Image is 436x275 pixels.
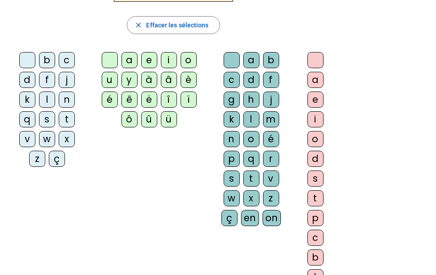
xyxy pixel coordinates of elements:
[307,151,324,167] div: d
[19,111,35,127] div: q
[241,210,259,226] div: en
[161,52,177,68] div: i
[263,72,279,88] div: f
[39,131,55,147] div: w
[59,92,75,108] div: n
[307,249,324,266] div: b
[243,151,259,167] div: q
[127,16,220,34] button: Effacer les sélections
[102,92,118,108] div: é
[263,170,279,187] div: v
[307,170,324,187] div: s
[39,111,55,127] div: s
[263,151,279,167] div: r
[141,111,157,127] div: û
[224,111,240,127] div: k
[243,131,259,147] div: o
[307,230,324,246] div: c
[224,170,240,187] div: s
[121,111,138,127] div: ô
[134,21,142,29] mat-icon: close
[29,151,45,167] div: z
[141,52,157,68] div: e
[59,111,75,127] div: t
[141,72,157,88] div: à
[181,72,197,88] div: è
[161,92,177,108] div: î
[181,52,197,68] div: o
[243,190,259,206] div: x
[39,92,55,108] div: l
[307,190,324,206] div: t
[39,52,55,68] div: b
[39,72,55,88] div: f
[307,92,324,108] div: e
[243,111,259,127] div: l
[224,92,240,108] div: g
[224,151,240,167] div: p
[224,131,240,147] div: n
[49,151,65,167] div: ç
[146,20,208,31] span: Effacer les sélections
[307,72,324,88] div: a
[19,72,35,88] div: d
[161,72,177,88] div: â
[19,131,35,147] div: v
[59,131,75,147] div: x
[141,92,157,108] div: ë
[263,52,279,68] div: b
[263,131,279,147] div: é
[59,72,75,88] div: j
[19,92,35,108] div: k
[161,111,177,127] div: ü
[263,92,279,108] div: j
[307,111,324,127] div: i
[243,170,259,187] div: t
[221,210,237,226] div: ç
[121,52,138,68] div: a
[243,72,259,88] div: d
[263,190,279,206] div: z
[263,210,281,226] div: on
[243,92,259,108] div: h
[263,111,279,127] div: m
[307,131,324,147] div: o
[121,92,138,108] div: ê
[121,72,138,88] div: y
[59,52,75,68] div: c
[307,210,324,226] div: p
[224,72,240,88] div: c
[224,190,240,206] div: w
[243,52,259,68] div: a
[181,92,197,108] div: ï
[102,72,118,88] div: u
